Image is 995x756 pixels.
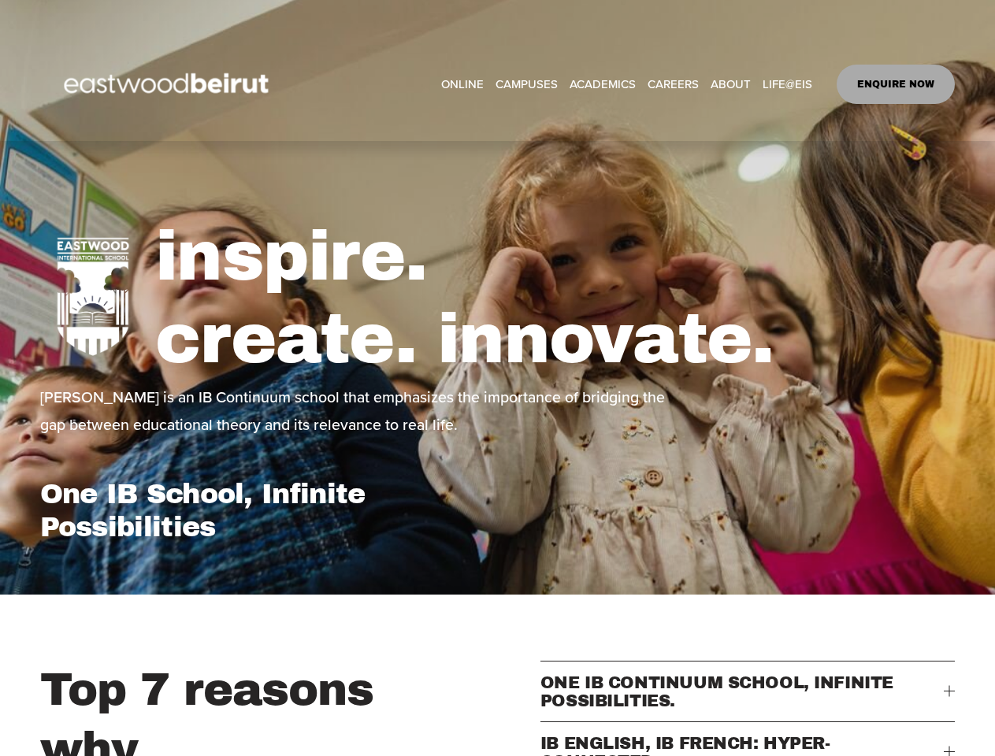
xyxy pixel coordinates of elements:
a: CAREERS [648,72,699,96]
span: ACADEMICS [570,73,636,94]
p: [PERSON_NAME] is an IB Continuum school that emphasizes the importance of bridging the gap betwee... [40,384,686,439]
h1: One IB School, Infinite Possibilities [40,477,493,543]
a: folder dropdown [763,72,812,96]
button: ONE IB CONTINUUM SCHOOL, INFINITE POSSIBILITIES. [540,661,956,721]
a: folder dropdown [570,72,636,96]
h1: inspire. create. innovate. [155,215,955,381]
span: ONE IB CONTINUUM SCHOOL, INFINITE POSSIBILITIES. [540,673,945,710]
span: ABOUT [711,73,751,94]
a: ONLINE [441,72,484,96]
a: ENQUIRE NOW [837,65,956,104]
a: folder dropdown [496,72,558,96]
span: LIFE@EIS [763,73,812,94]
img: EastwoodIS Global Site [40,44,297,124]
span: CAMPUSES [496,73,558,94]
a: folder dropdown [711,72,751,96]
